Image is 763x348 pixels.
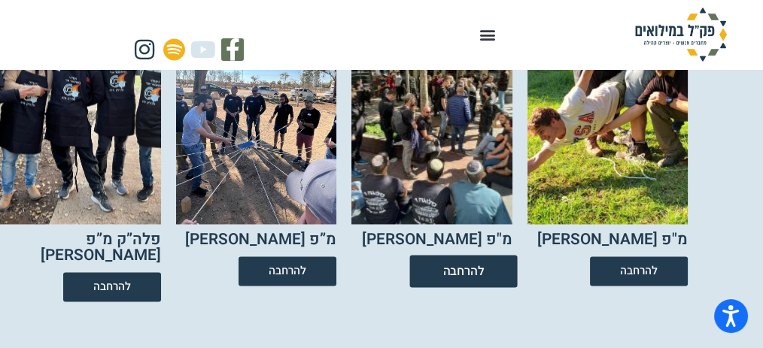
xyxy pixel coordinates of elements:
[409,255,517,287] a: להרחבה
[63,272,161,301] a: להרחבה
[185,232,336,248] h2: מ”פ [PERSON_NAME]
[620,265,658,277] span: להרחבה
[537,232,688,248] h2: מ"פ [PERSON_NAME]
[590,256,688,286] a: להרחבה
[239,256,336,286] a: להרחבה
[362,232,512,248] h2: מ"פ [PERSON_NAME]
[93,281,131,292] span: להרחבה
[442,265,484,277] span: להרחבה
[269,265,306,277] span: להרחבה
[606,8,755,62] img: פק"ל
[476,23,500,47] div: Menu Toggle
